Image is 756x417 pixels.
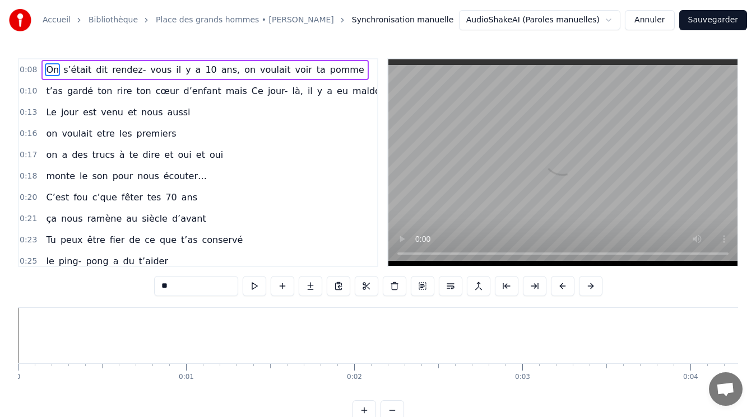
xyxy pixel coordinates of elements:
div: 0:04 [683,373,698,382]
span: t’as [45,85,64,97]
span: 0:08 [20,64,37,76]
span: être [86,233,106,246]
span: 0:21 [20,213,37,224]
span: 0:25 [20,256,37,267]
span: aussi [166,106,191,119]
span: cœur [155,85,180,97]
span: oui [177,148,192,161]
span: a [112,255,120,268]
span: d’enfant [183,85,222,97]
span: à [118,148,126,161]
span: On [45,63,60,76]
span: ça [45,212,58,225]
span: 0:23 [20,235,37,246]
span: eu [336,85,349,97]
span: et [127,106,138,119]
span: voulait [61,127,93,140]
span: d’avant [171,212,207,225]
span: on [45,148,58,161]
span: on [243,63,257,76]
span: gardé [66,85,94,97]
span: il [175,63,182,76]
span: t’as [180,233,199,246]
span: mais [225,85,248,97]
span: ans [180,191,198,204]
span: est [82,106,98,119]
span: nous [60,212,84,225]
span: s’était [62,63,92,76]
span: là, [291,85,304,97]
span: son [91,170,109,182]
span: 0:18 [20,171,37,182]
span: etre [96,127,116,140]
span: les [118,127,133,140]
span: nous [140,106,164,119]
div: 0:03 [515,373,530,382]
span: voulait [259,63,291,76]
img: youka [9,9,31,31]
span: C’est [45,191,70,204]
a: Accueil [43,15,71,26]
span: Tu [45,233,57,246]
span: 0:20 [20,192,37,203]
span: rire [115,85,133,97]
span: a [61,148,68,161]
a: Bibliothèque [89,15,138,26]
span: ce [143,233,156,246]
span: 0:16 [20,128,37,139]
span: oui [208,148,224,161]
span: pour [112,170,134,182]
span: et [163,148,174,161]
span: 0:17 [20,149,37,161]
span: fêter [120,191,144,204]
span: siècle [141,212,169,225]
span: conservé [201,233,244,246]
span: pomme [329,63,365,76]
span: trucs [91,148,116,161]
span: Le [45,106,57,119]
span: il [307,85,314,97]
span: voir [294,63,313,76]
span: que [159,233,178,246]
span: et [195,148,206,161]
a: Place des grands hommes • [PERSON_NAME] [156,15,334,26]
nav: breadcrumb [43,15,453,26]
span: te [128,148,139,161]
span: fier [109,233,126,246]
span: c’que [91,191,118,204]
span: ton [136,85,152,97]
div: 0 [16,373,21,382]
span: vous [150,63,173,76]
div: 0:02 [347,373,362,382]
span: des [71,148,89,161]
div: 0:01 [179,373,194,382]
span: t’aider [138,255,169,268]
button: Annuler [625,10,674,30]
span: 70 [164,191,178,204]
span: Synchronisation manuelle [352,15,454,26]
span: ta [316,63,327,76]
span: y [184,63,192,76]
span: jour [60,106,80,119]
span: ans, [220,63,241,76]
span: écouter… [163,170,208,182]
span: de [128,233,141,246]
span: fou [72,191,89,204]
span: premiers [136,127,178,140]
span: ping- [58,255,83,268]
span: au [125,212,138,225]
span: peux [59,233,84,246]
span: 0:13 [20,107,37,118]
span: 10 [204,63,217,76]
span: a [326,85,333,97]
span: dire [142,148,161,161]
span: dit [95,63,109,76]
a: Ouvrir le chat [709,372,743,406]
button: Sauvegarder [679,10,747,30]
span: rendez- [111,63,147,76]
span: monte [45,170,76,182]
span: ramène [86,212,123,225]
span: y [316,85,323,97]
span: venu [100,106,124,119]
span: pong [85,255,109,268]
